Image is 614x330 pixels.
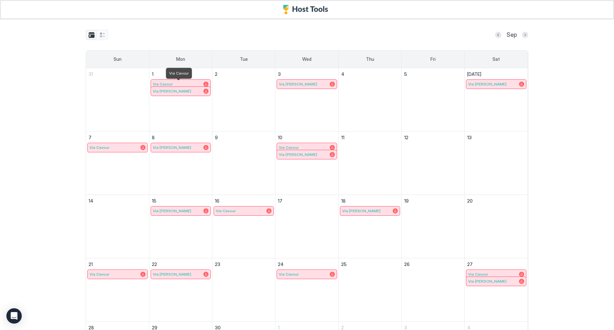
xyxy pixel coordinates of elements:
[296,51,318,68] a: Wednesday
[278,135,282,140] span: 10
[402,132,464,144] a: September 12, 2025
[495,32,501,38] button: Previous month
[6,308,22,324] div: Open Intercom Messenger
[467,198,473,204] span: 20
[275,68,338,81] a: September 3, 2025
[107,51,128,68] a: Sunday
[212,68,275,81] a: September 2, 2025
[153,89,191,93] span: Via [PERSON_NAME]
[278,71,281,77] span: 3
[86,258,149,321] td: September 21, 2025
[212,195,275,208] a: September 16, 2025
[468,272,488,277] span: Via Cavour
[467,135,472,140] span: 13
[86,195,149,208] a: September 14, 2025
[152,262,157,267] span: 22
[152,71,153,77] span: 1
[465,258,528,271] a: September 27, 2025
[86,131,149,195] td: September 7, 2025
[275,258,338,321] td: September 24, 2025
[402,258,464,271] a: September 26, 2025
[342,208,381,213] span: Via [PERSON_NAME]
[366,56,374,62] span: Thu
[89,262,93,267] span: 21
[114,56,122,62] span: Sun
[465,195,528,258] td: September 20, 2025
[89,135,91,140] span: 7
[339,258,401,271] a: September 25, 2025
[212,68,275,132] td: September 2, 2025
[215,198,219,204] span: 16
[465,68,528,132] td: September 6, 2025
[467,71,481,77] span: [DATE]
[215,135,218,140] span: 9
[404,262,410,267] span: 26
[149,68,212,81] a: September 1, 2025
[401,68,464,132] td: September 5, 2025
[86,132,149,144] a: September 7, 2025
[402,68,464,81] a: September 5, 2025
[275,132,338,144] a: September 10, 2025
[430,56,436,62] span: Fri
[279,152,317,157] span: Via [PERSON_NAME]
[339,68,401,81] a: September 4, 2025
[338,258,401,321] td: September 25, 2025
[467,262,473,267] span: 27
[275,131,338,195] td: September 10, 2025
[341,198,346,204] span: 18
[468,82,507,86] span: Via [PERSON_NAME]
[339,195,401,208] a: September 18, 2025
[302,56,311,62] span: Wed
[404,71,407,77] span: 5
[401,258,464,321] td: September 26, 2025
[86,68,149,132] td: August 31, 2025
[465,131,528,195] td: September 13, 2025
[90,272,109,277] span: Via Cavour
[149,258,212,271] a: September 22, 2025
[153,208,191,213] span: Via [PERSON_NAME]
[86,30,108,40] div: tab-group
[212,195,275,258] td: September 16, 2025
[152,198,156,204] span: 15
[404,198,409,204] span: 19
[401,195,464,258] td: September 19, 2025
[339,132,401,144] a: September 11, 2025
[149,131,212,195] td: September 8, 2025
[522,32,528,38] button: Next month
[152,135,155,140] span: 8
[176,56,185,62] span: Mon
[153,272,191,277] span: Via [PERSON_NAME]
[233,51,254,68] a: Tuesday
[275,195,338,208] a: September 17, 2025
[89,198,93,204] span: 14
[338,68,401,132] td: September 4, 2025
[401,131,464,195] td: September 12, 2025
[215,262,220,267] span: 23
[338,195,401,258] td: September 18, 2025
[212,258,275,321] td: September 23, 2025
[149,195,212,208] a: September 15, 2025
[424,51,442,68] a: Friday
[153,145,191,150] span: Via [PERSON_NAME]
[465,258,528,321] td: September 27, 2025
[283,5,331,14] a: Host Tools Logo
[240,56,248,62] span: Tue
[279,82,317,86] span: Via [PERSON_NAME]
[212,132,275,144] a: September 9, 2025
[279,145,299,150] span: Via Cavour
[216,208,236,213] span: Via Cavour
[89,71,93,77] span: 31
[486,51,506,68] a: Saturday
[90,145,109,150] span: Via Cavour
[212,131,275,195] td: September 9, 2025
[341,71,344,77] span: 4
[170,51,192,68] a: Monday
[166,68,192,79] div: Via Cavour
[492,56,500,62] span: Sat
[275,68,338,132] td: September 3, 2025
[86,68,149,81] a: August 31, 2025
[278,262,284,267] span: 24
[275,195,338,258] td: September 17, 2025
[278,198,282,204] span: 17
[279,272,299,277] span: Via Cavour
